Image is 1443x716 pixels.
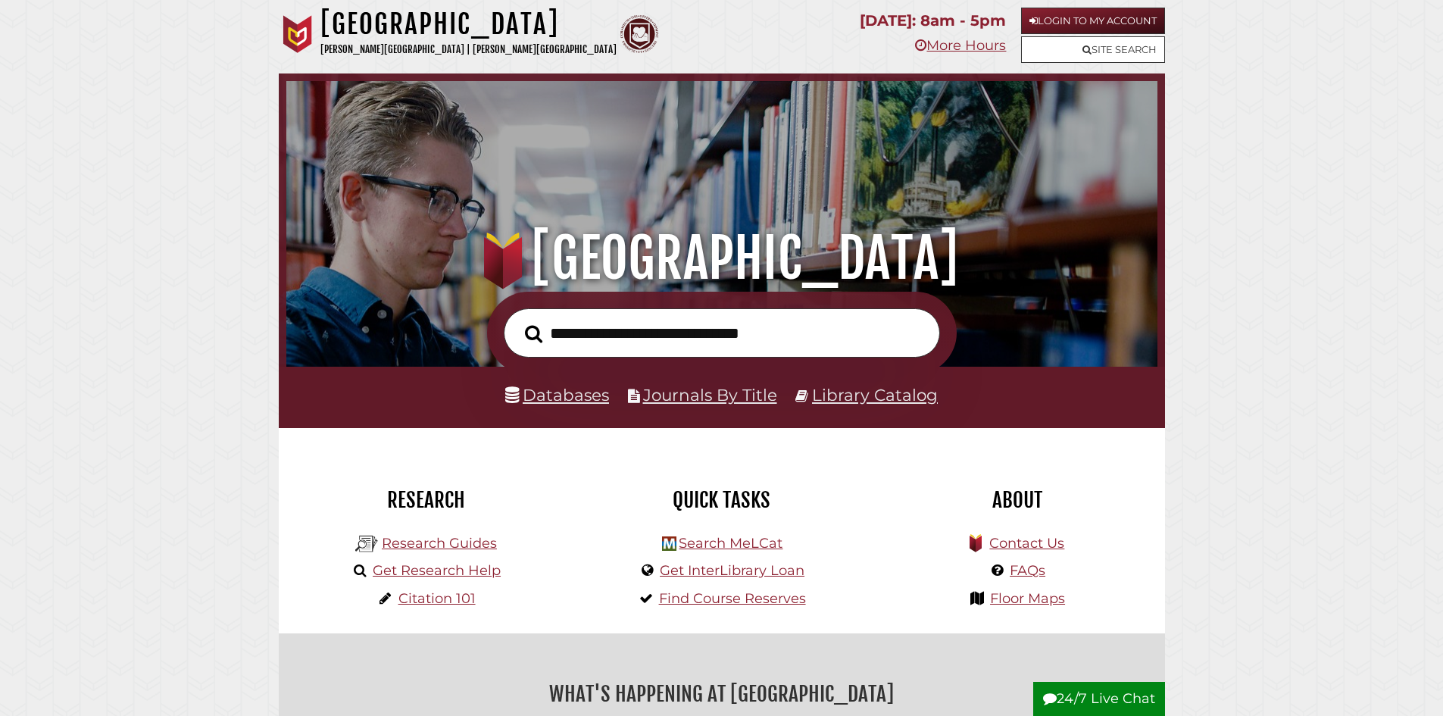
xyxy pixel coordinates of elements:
h2: Quick Tasks [586,487,858,513]
a: Search MeLCat [679,535,782,552]
h2: What's Happening at [GEOGRAPHIC_DATA] [290,677,1154,711]
a: Journals By Title [643,385,777,405]
a: Research Guides [382,535,497,552]
a: Library Catalog [812,385,938,405]
a: Databases [505,385,609,405]
p: [DATE]: 8am - 5pm [860,8,1006,34]
a: FAQs [1010,562,1045,579]
a: More Hours [915,37,1006,54]
a: Citation 101 [398,590,476,607]
p: [PERSON_NAME][GEOGRAPHIC_DATA] | [PERSON_NAME][GEOGRAPHIC_DATA] [320,41,617,58]
img: Calvin University [279,15,317,53]
h2: About [881,487,1154,513]
img: Hekman Library Logo [355,533,378,555]
h1: [GEOGRAPHIC_DATA] [308,225,1135,292]
a: Get InterLibrary Loan [660,562,804,579]
a: Floor Maps [990,590,1065,607]
a: Find Course Reserves [659,590,806,607]
img: Hekman Library Logo [662,536,676,551]
img: Calvin Theological Seminary [620,15,658,53]
a: Site Search [1021,36,1165,63]
i: Search [525,324,542,343]
a: Get Research Help [373,562,501,579]
h1: [GEOGRAPHIC_DATA] [320,8,617,41]
button: Search [517,320,550,348]
h2: Research [290,487,563,513]
a: Contact Us [989,535,1064,552]
a: Login to My Account [1021,8,1165,34]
